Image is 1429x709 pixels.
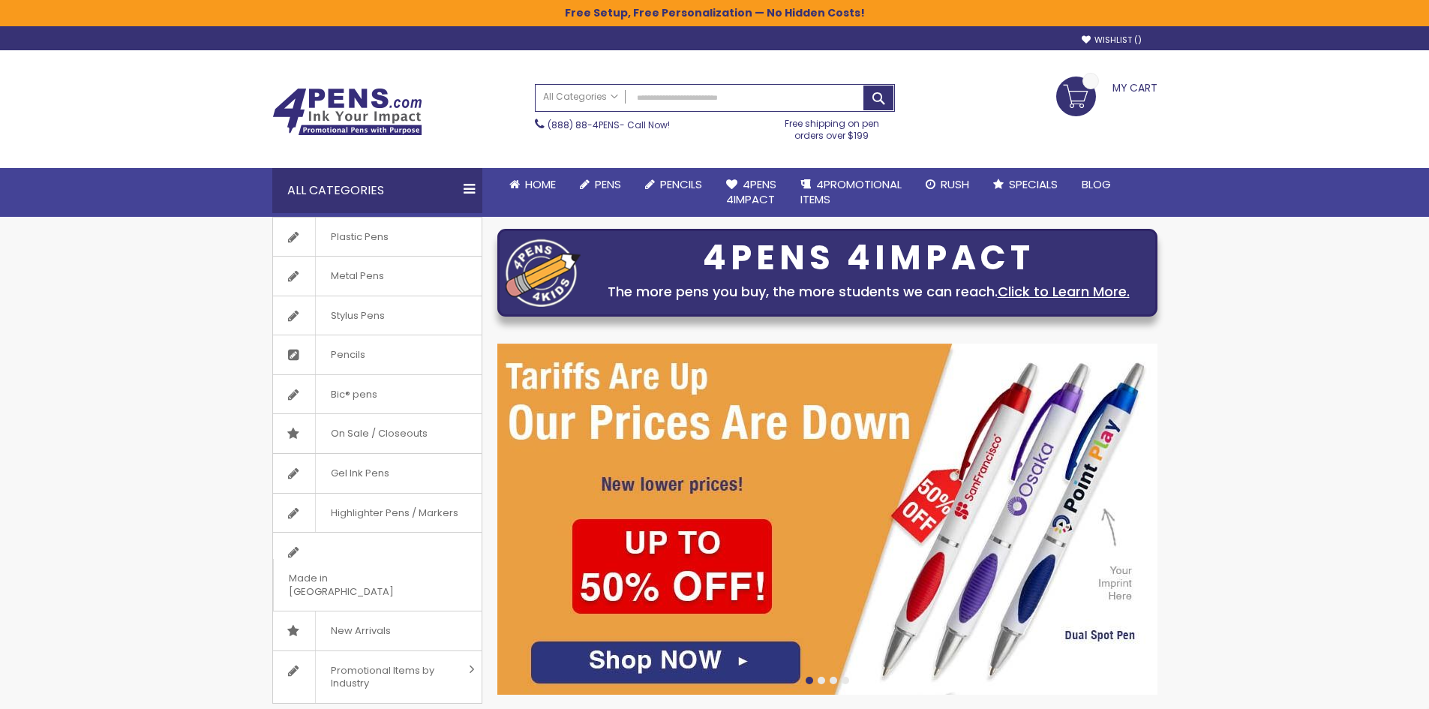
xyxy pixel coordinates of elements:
img: /cheap-promotional-products.html [497,344,1157,695]
a: Pencils [633,168,714,201]
img: 4Pens Custom Pens and Promotional Products [272,88,422,136]
a: 4PROMOTIONALITEMS [788,168,914,217]
span: Blog [1082,176,1111,192]
div: 4PENS 4IMPACT [588,242,1149,274]
a: Home [497,168,568,201]
a: Rush [914,168,981,201]
span: Home [525,176,556,192]
a: Bic® pens [273,375,482,414]
span: All Categories [543,91,618,103]
span: - Call Now! [548,119,670,131]
a: Plastic Pens [273,218,482,257]
span: Metal Pens [315,257,399,296]
a: Stylus Pens [273,296,482,335]
a: Pens [568,168,633,201]
span: Stylus Pens [315,296,400,335]
a: (888) 88-4PENS [548,119,620,131]
a: 4Pens4impact [714,168,788,217]
span: Gel Ink Pens [315,454,404,493]
span: Bic® pens [315,375,392,414]
div: All Categories [272,168,482,213]
a: Specials [981,168,1070,201]
a: Blog [1070,168,1123,201]
a: On Sale / Closeouts [273,414,482,453]
img: four_pen_logo.png [506,239,581,307]
a: Made in [GEOGRAPHIC_DATA] [273,533,482,611]
span: On Sale / Closeouts [315,414,443,453]
a: Click to Learn More. [998,282,1130,301]
span: 4PROMOTIONAL ITEMS [800,176,902,207]
a: Promotional Items by Industry [273,651,482,703]
span: Made in [GEOGRAPHIC_DATA] [273,559,444,611]
span: 4Pens 4impact [726,176,776,207]
span: Pens [595,176,621,192]
span: Plastic Pens [315,218,404,257]
a: All Categories [536,85,626,110]
a: Wishlist [1082,35,1142,46]
div: Free shipping on pen orders over $199 [769,112,895,142]
a: Pencils [273,335,482,374]
a: Highlighter Pens / Markers [273,494,482,533]
span: Promotional Items by Industry [315,651,464,703]
a: Metal Pens [273,257,482,296]
span: Rush [941,176,969,192]
span: Pencils [660,176,702,192]
a: New Arrivals [273,611,482,650]
span: Highlighter Pens / Markers [315,494,473,533]
a: Gel Ink Pens [273,454,482,493]
div: The more pens you buy, the more students we can reach. [588,281,1149,302]
span: New Arrivals [315,611,406,650]
span: Pencils [315,335,380,374]
span: Specials [1009,176,1058,192]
